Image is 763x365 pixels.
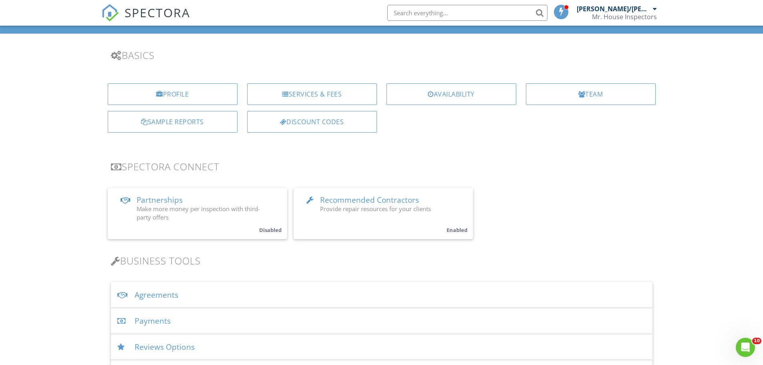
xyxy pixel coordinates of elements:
[526,83,656,105] a: Team
[137,205,260,221] span: Make more money per inspection with third-party offers
[108,188,287,239] a: Partnerships Make more money per inspection with third-party offers Disabled
[101,4,119,22] img: The Best Home Inspection Software - Spectora
[320,195,419,205] span: Recommended Contractors
[111,255,652,266] h3: Business Tools
[387,83,516,105] a: Availability
[111,308,652,334] div: Payments
[294,188,473,239] a: Recommended Contractors Provide repair resources for your clients Enabled
[108,83,238,105] a: Profile
[108,111,238,133] a: Sample Reports
[111,282,652,308] div: Agreements
[592,13,657,21] div: Mr. House Inspectors
[259,226,282,234] small: Disabled
[752,338,761,344] span: 10
[137,195,183,205] span: Partnerships
[111,161,652,172] h3: Spectora Connect
[736,338,755,357] iframe: Intercom live chat
[387,5,548,21] input: Search everything...
[577,5,651,13] div: [PERSON_NAME]/[PERSON_NAME]
[447,226,467,234] small: Enabled
[111,50,652,60] h3: Basics
[111,334,652,360] div: Reviews Options
[125,4,190,21] span: SPECTORA
[101,11,190,28] a: SPECTORA
[320,205,431,213] span: Provide repair resources for your clients
[247,83,377,105] a: Services & Fees
[247,111,377,133] a: Discount Codes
